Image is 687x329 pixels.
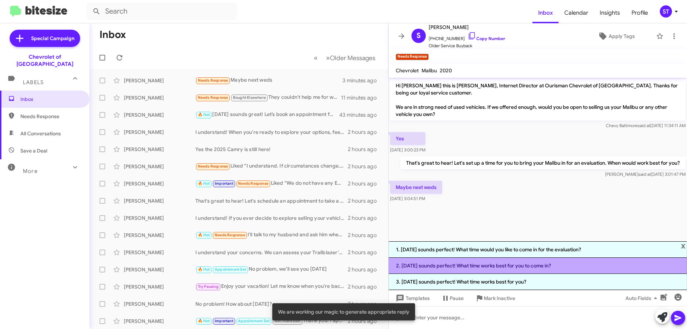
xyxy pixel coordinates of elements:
[440,67,452,74] span: 2020
[87,3,237,20] input: Search
[124,197,195,204] div: [PERSON_NAME]
[609,30,635,43] span: Apply Tags
[195,76,342,84] div: Maybe next weds
[195,231,348,239] div: I'll talk to my husband and ask him when. It needs to be appraised with original wheels and tires...
[198,95,228,100] span: Needs Response
[124,249,195,256] div: [PERSON_NAME]
[124,318,195,325] div: [PERSON_NAME]
[469,292,521,305] button: Mark Inactive
[23,79,44,86] span: Labels
[579,30,653,43] button: Apply Tags
[348,197,383,204] div: 2 hours ago
[238,319,269,323] span: Appointment Set
[31,35,74,42] span: Special Campaign
[195,265,348,274] div: No problem, we'll see you [DATE]
[638,171,651,177] span: said at
[198,267,210,272] span: 🔥 Hot
[348,266,383,273] div: 2 hours ago
[124,283,195,290] div: [PERSON_NAME]
[195,146,348,153] div: Yes the 2025 Camry is still here!
[124,300,195,308] div: [PERSON_NAME]
[429,42,505,49] span: Older Service Buyback
[10,30,80,47] a: Special Campaign
[20,130,61,137] span: All Conversations
[195,179,348,188] div: Liked “We do not have any Equinox EV available at the moment. I will keep you in mind when we hav...
[605,171,686,177] span: [PERSON_NAME] [DATE] 3:01:47 PM
[348,249,383,256] div: 2 hours ago
[198,164,228,169] span: Needs Response
[195,93,341,102] div: They couldn't help me for whatever reason. Went over to Nissan and got a car the next day. Take care
[342,77,383,84] div: 3 minutes ago
[326,53,330,62] span: »
[198,233,210,237] span: 🔥 Hot
[429,23,505,32] span: [PERSON_NAME]
[124,94,195,101] div: [PERSON_NAME]
[389,274,687,290] li: 3. [DATE] sounds perfect! What time works best for you?
[620,292,666,305] button: Auto Fields
[400,156,686,169] p: That's great to hear! Let's set up a time for you to bring your Malibu in for an evaluation. When...
[390,196,425,201] span: [DATE] 3:04:51 PM
[606,123,686,128] span: Chevy Baltimore [DATE] 11:34:11 AM
[198,112,210,117] span: 🔥 Hot
[654,5,679,18] button: ST
[124,77,195,84] div: [PERSON_NAME]
[215,181,233,186] span: Important
[215,319,233,323] span: Important
[389,292,435,305] button: Templates
[341,94,383,101] div: 11 minutes ago
[468,36,505,41] a: Copy Number
[348,232,383,239] div: 2 hours ago
[195,129,348,136] div: I understand! When you're ready to explore your options, feel free to reach out.
[124,214,195,222] div: [PERSON_NAME]
[348,163,383,170] div: 2 hours ago
[429,32,505,42] span: [PHONE_NUMBER]
[390,147,425,153] span: [DATE] 3:00:23 PM
[278,308,409,315] span: We are working our magic to generate appropriate reply
[20,96,81,103] span: Inbox
[330,54,375,62] span: Older Messages
[195,214,348,222] div: I understand! If you ever decide to explore selling your vehicle, feel free to reach out.
[435,292,469,305] button: Pause
[559,3,594,23] a: Calendar
[215,267,246,272] span: Appointment Set
[681,241,686,250] span: x
[390,79,686,121] p: Hi [PERSON_NAME] this is [PERSON_NAME], Internet Director at Ourisman Chevrolet of [GEOGRAPHIC_DA...
[390,132,425,145] p: Yes
[348,129,383,136] div: 2 hours ago
[20,113,81,120] span: Needs Response
[238,181,268,186] span: Needs Response
[99,29,126,40] h1: Inbox
[195,282,348,291] div: Enjoy your vacation! Let me know when you're back, and we can schedule a time for you to visit an...
[20,147,47,154] span: Save a Deal
[450,292,464,305] span: Pause
[233,95,266,100] span: Bought Elsewhere
[484,292,515,305] span: Mark Inactive
[625,292,660,305] span: Auto Fields
[195,162,348,170] div: Liked “I understand. If circumstances change, feel free to reach out. We'd love to help with your...
[124,232,195,239] div: [PERSON_NAME]
[195,249,348,256] div: I understand your concerns. We can assess your Trailblazer's value when you visit us. Would you l...
[124,146,195,153] div: [PERSON_NAME]
[638,123,650,128] span: said at
[310,50,380,65] nav: Page navigation example
[124,180,195,187] div: [PERSON_NAME]
[195,111,340,119] div: [DATE] sounds great! Let’s book an appointment for your vehicle inspection. Can you confirm what ...
[660,5,672,18] div: ST
[322,50,380,65] button: Next
[416,30,421,42] span: S
[314,53,318,62] span: «
[348,180,383,187] div: 2 hours ago
[340,111,383,118] div: 43 minutes ago
[396,67,419,74] span: Chevrolet
[23,168,38,174] span: More
[422,67,437,74] span: Malibu
[626,3,654,23] a: Profile
[198,284,219,289] span: Try Pausing
[394,292,430,305] span: Templates
[532,3,559,23] span: Inbox
[124,266,195,273] div: [PERSON_NAME]
[594,3,626,23] span: Insights
[198,78,228,83] span: Needs Response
